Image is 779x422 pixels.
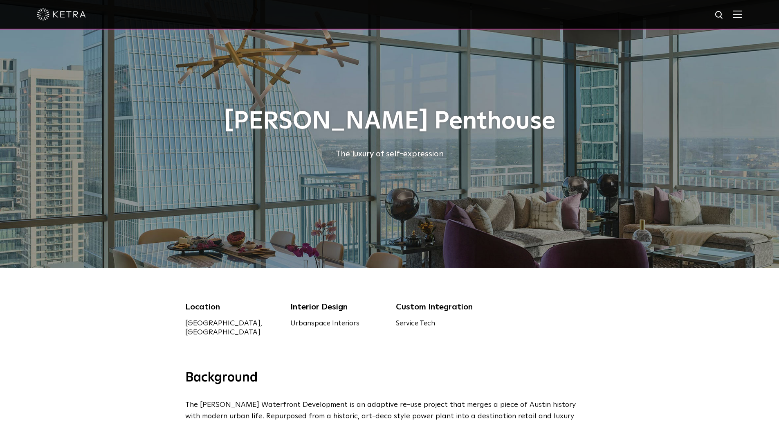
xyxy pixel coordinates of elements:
div: Location [185,301,278,313]
a: Urbanspace Interiors [290,320,359,327]
a: Service Tech [396,320,435,327]
div: The luxury of self-expression [185,147,594,160]
img: Hamburger%20Nav.svg [733,10,742,18]
img: search icon [714,10,725,20]
h1: [PERSON_NAME] Penthouse [185,108,594,135]
div: Custom Integration [396,301,489,313]
img: ketra-logo-2019-white [37,8,86,20]
h3: Background [185,370,594,387]
div: [GEOGRAPHIC_DATA], [GEOGRAPHIC_DATA] [185,319,278,337]
div: Interior Design [290,301,384,313]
